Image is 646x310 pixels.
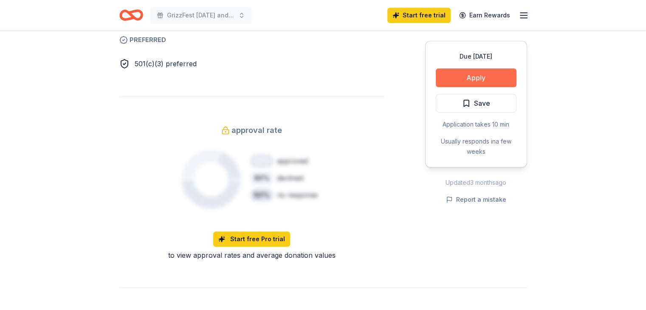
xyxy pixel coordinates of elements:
div: Due [DATE] [436,51,516,62]
a: Home [119,5,143,25]
a: Start free trial [387,8,451,23]
div: no response [277,190,318,200]
button: GrizzFest [DATE] and Silent Auction [150,7,252,24]
span: Save [474,98,490,109]
button: Report a mistake [446,194,506,205]
div: 30 % [250,171,274,185]
button: Save [436,94,516,113]
span: GrizzFest [DATE] and Silent Auction [167,10,235,20]
span: 501(c)(3) preferred [135,59,197,68]
div: 50 % [250,188,274,202]
div: to view approval rates and average donation values [119,250,384,260]
div: declined [277,173,303,183]
div: approved [277,156,308,166]
div: Application takes 10 min [436,119,516,130]
span: Preferred [119,35,384,45]
a: Earn Rewards [454,8,515,23]
div: Updated 3 months ago [425,178,527,188]
button: Apply [436,68,516,87]
div: Usually responds in a few weeks [436,136,516,157]
span: approval rate [231,124,282,137]
a: Start free Pro trial [213,231,290,247]
div: 20 % [250,154,274,168]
